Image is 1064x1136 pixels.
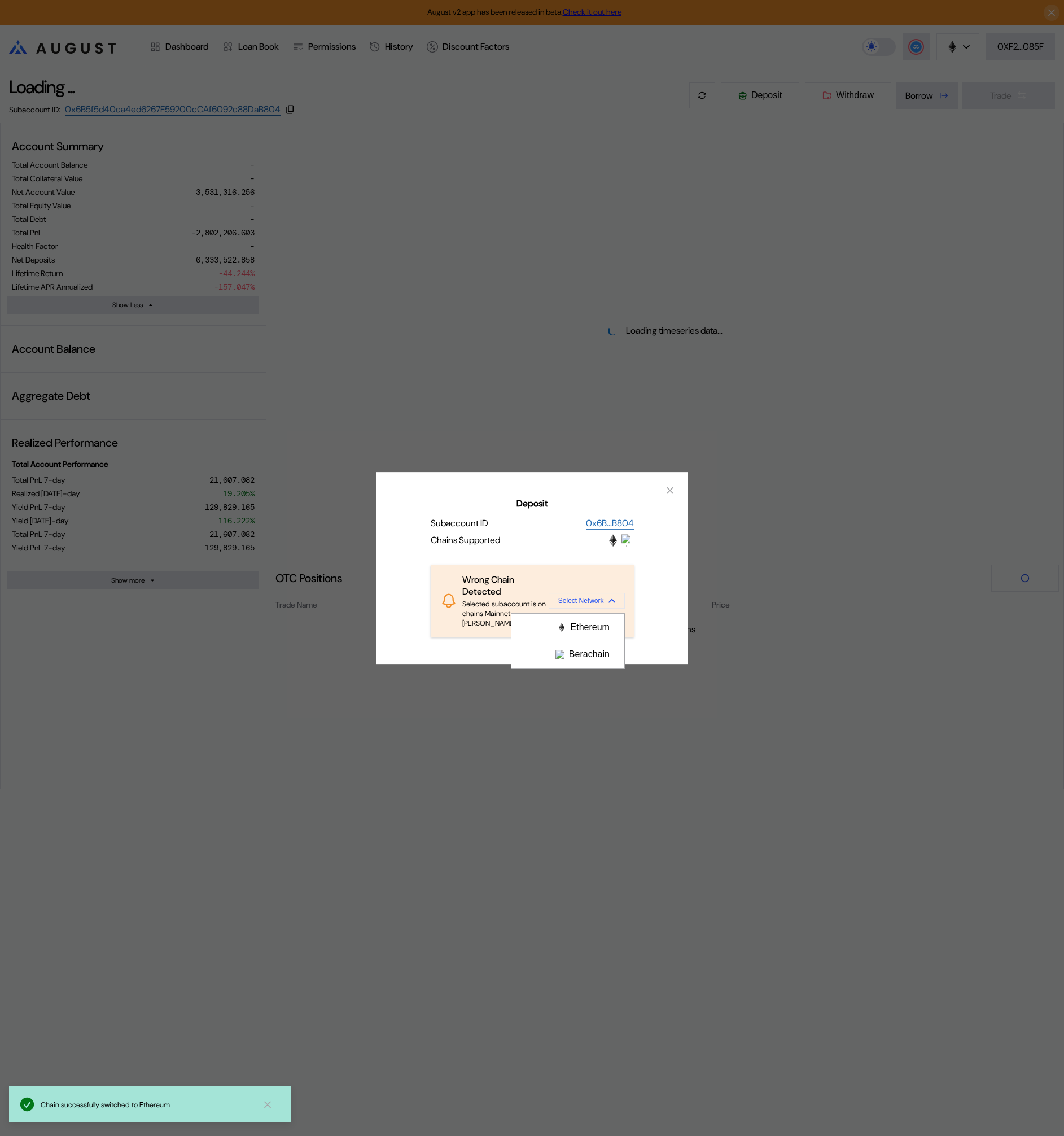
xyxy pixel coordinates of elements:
h2: Deposit [395,497,670,509]
img: chain logo [607,534,619,547]
code: 0x6B...B804 [586,517,634,529]
div: Selected subaccount is on chains Mainnet, [PERSON_NAME] [462,599,549,628]
div: Chains Supported [431,534,500,546]
a: 0x6B...B804 [586,517,634,530]
button: Ethereum [511,614,624,641]
div: Subaccount ID [431,517,488,529]
button: Select Network [549,593,625,609]
img: chain logo [621,534,634,547]
div: Chain successfully switched to Ethereum [41,1100,253,1109]
img: chain logo [557,623,566,632]
span: Select Network [558,597,604,605]
img: chain logo [555,650,564,659]
div: Wrong Chain Detected [462,574,549,597]
button: Berachain [511,641,624,668]
button: close modal [661,481,679,499]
